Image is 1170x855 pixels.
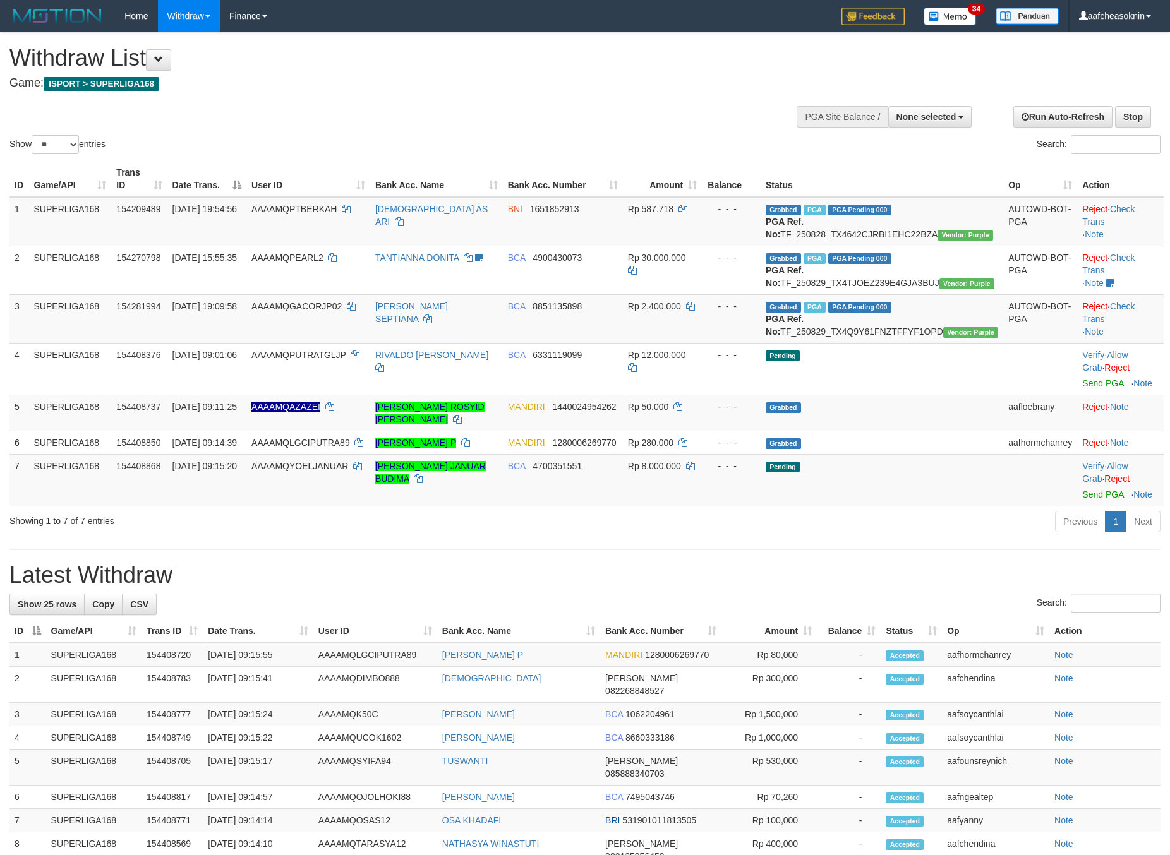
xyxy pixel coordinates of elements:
[9,294,29,343] td: 3
[251,204,337,214] span: AAAAMQPTBERKAH
[721,809,817,832] td: Rp 100,000
[375,253,459,263] a: TANTIANNA DONITA
[1110,402,1129,412] a: Note
[1133,489,1152,499] a: Note
[1077,343,1164,395] td: · ·
[761,197,1003,246] td: TF_250828_TX4642CJRBI1EHC22BZA
[172,253,237,263] span: [DATE] 15:55:35
[84,594,123,615] a: Copy
[1054,815,1073,825] a: Note
[1082,402,1107,412] a: Reject
[530,204,579,214] span: Copy 1651852913 to clipboard
[142,667,203,703] td: 154408783
[172,402,237,412] span: [DATE] 09:11:25
[628,402,669,412] span: Rp 50.000
[817,643,881,667] td: -
[721,703,817,726] td: Rp 1,500,000
[29,454,112,506] td: SUPERLIGA168
[9,703,46,726] td: 3
[721,786,817,809] td: Rp 70,260
[1003,161,1077,197] th: Op: activate to sort column ascending
[533,301,582,311] span: Copy 8851135898 to clipboard
[172,350,237,360] span: [DATE] 09:01:06
[1082,301,1135,324] a: Check Trans
[1077,246,1164,294] td: · ·
[1037,135,1161,154] label: Search:
[9,77,768,90] h4: Game:
[172,301,237,311] span: [DATE] 19:09:58
[9,431,29,454] td: 6
[142,643,203,667] td: 154408720
[1082,350,1104,360] a: Verify
[46,809,142,832] td: SUPERLIGA168
[167,161,247,197] th: Date Trans.: activate to sort column descending
[1082,350,1128,373] a: Allow Grab
[817,726,881,750] td: -
[503,161,623,197] th: Bank Acc. Number: activate to sort column ascending
[886,733,924,744] span: Accepted
[828,302,891,313] span: PGA Pending
[203,619,313,643] th: Date Trans.: activate to sort column ascending
[707,460,756,472] div: - - -
[996,8,1059,25] img: panduan.png
[203,750,313,786] td: [DATE] 09:15:17
[943,327,998,338] span: Vendor URL: https://trx4.1velocity.biz
[600,619,721,643] th: Bank Acc. Number: activate to sort column ascending
[625,732,675,743] span: Copy 8660333186 to clipboard
[623,161,702,197] th: Amount: activate to sort column ascending
[1077,454,1164,506] td: · ·
[508,461,526,471] span: BCA
[721,619,817,643] th: Amount: activate to sort column ascending
[605,839,678,849] span: [PERSON_NAME]
[1082,438,1107,448] a: Reject
[605,732,623,743] span: BCA
[605,768,664,779] span: Copy 085888340703 to clipboard
[9,454,29,506] td: 7
[766,302,801,313] span: Grabbed
[817,619,881,643] th: Balance: activate to sort column ascending
[142,726,203,750] td: 154408749
[1082,378,1123,388] a: Send PGA
[766,462,800,472] span: Pending
[1085,229,1104,239] a: Note
[9,161,29,197] th: ID
[508,301,526,311] span: BCA
[942,667,1049,703] td: aafchendina
[817,667,881,703] td: -
[886,710,924,720] span: Accepted
[721,750,817,786] td: Rp 530,000
[605,815,620,825] span: BRI
[370,161,503,197] th: Bank Acc. Name: activate to sort column ascending
[628,438,673,448] span: Rp 280.000
[938,230,992,241] span: Vendor URL: https://trx4.1velocity.biz
[116,253,160,263] span: 154270798
[9,343,29,395] td: 4
[552,438,616,448] span: Copy 1280006269770 to clipboard
[172,204,237,214] span: [DATE] 19:54:56
[1110,438,1129,448] a: Note
[702,161,761,197] th: Balance
[142,750,203,786] td: 154408705
[251,402,320,412] span: Nama rekening ada tanda titik/strip, harap diedit
[1104,362,1130,373] a: Reject
[552,402,616,412] span: Copy 1440024954262 to clipboard
[442,673,541,683] a: [DEMOGRAPHIC_DATA]
[1054,792,1073,802] a: Note
[46,786,142,809] td: SUPERLIGA168
[442,732,515,743] a: [PERSON_NAME]
[605,673,678,683] span: [PERSON_NAME]
[628,461,681,471] span: Rp 8.000.000
[313,703,437,726] td: AAAAMQK50C
[442,815,501,825] a: OSA KHADAFI
[766,217,804,239] b: PGA Ref. No:
[942,750,1049,786] td: aafounsreynich
[942,643,1049,667] td: aafhormchanrey
[622,815,696,825] span: Copy 531901011813505 to clipboard
[942,703,1049,726] td: aafsoycanthlai
[9,786,46,809] td: 6
[29,197,112,246] td: SUPERLIGA168
[437,619,600,643] th: Bank Acc. Name: activate to sort column ascending
[1003,294,1077,343] td: AUTOWD-BOT-PGA
[1071,135,1161,154] input: Search:
[797,106,888,128] div: PGA Site Balance /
